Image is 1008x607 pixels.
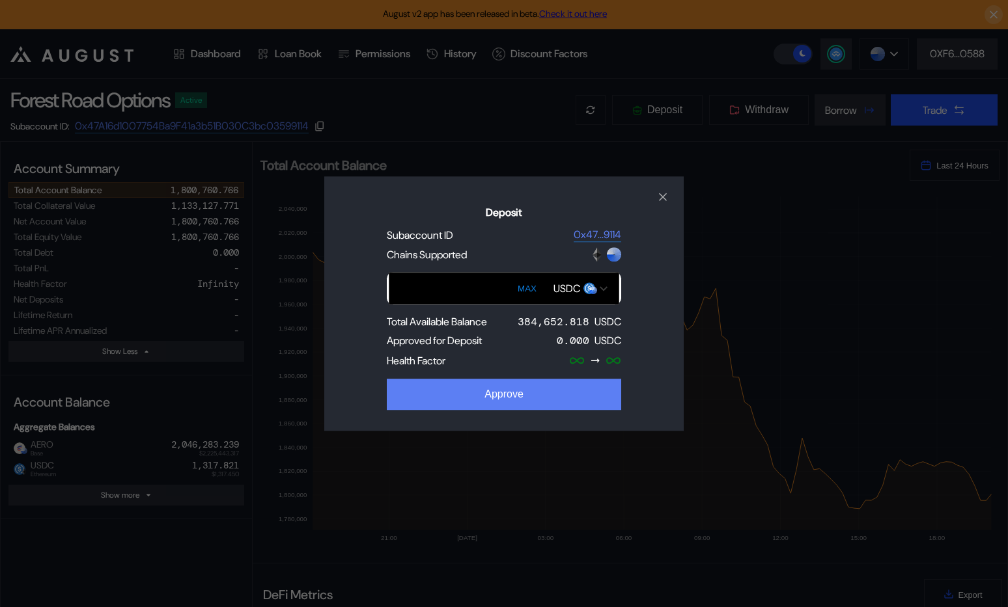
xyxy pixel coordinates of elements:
[345,206,663,219] h2: Deposit
[600,286,608,291] img: open token selector
[595,315,621,329] div: USDC
[387,354,445,368] div: Health Factor
[387,248,467,262] div: Chains Supported
[590,247,604,262] img: chain logo
[387,379,621,410] button: Approve
[607,247,621,262] img: chain logo
[547,277,614,299] div: Open menu for selecting token for payment
[557,334,589,347] div: 0.000
[553,282,580,295] div: USDC
[514,273,540,303] button: MAX
[387,228,453,242] div: Subaccount ID
[652,187,673,208] button: close modal
[387,315,487,329] div: Total Available Balance
[387,334,482,347] div: Approved for Deposit
[518,315,589,329] div: 384,652.818
[574,228,621,242] a: 0x47...9114
[595,334,621,347] div: USDC
[589,286,597,294] img: base-BpWWO12p.svg
[583,282,595,294] img: usdc.png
